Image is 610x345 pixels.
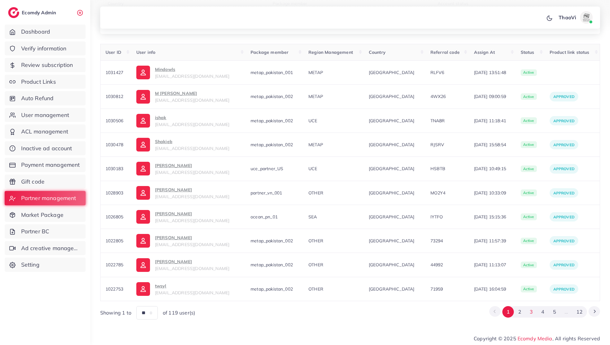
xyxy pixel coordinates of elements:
span: 1022753 [106,286,123,292]
a: [PERSON_NAME][EMAIL_ADDRESS][DOMAIN_NAME] [136,234,241,248]
span: active [521,166,537,172]
span: [EMAIL_ADDRESS][DOMAIN_NAME] [155,242,229,247]
span: Review subscription [21,61,73,69]
a: [PERSON_NAME][EMAIL_ADDRESS][DOMAIN_NAME] [136,210,241,224]
span: HSBTB [430,166,446,171]
span: 1026805 [106,214,123,220]
span: Approved [553,119,575,123]
p: [PERSON_NAME] [155,258,229,265]
img: ic-user-info.36bf1079.svg [136,66,150,79]
span: [DATE] 10:33:09 [474,190,511,196]
img: avatar [580,11,593,24]
span: OTHER [308,286,323,292]
span: Region Management [308,49,353,55]
span: Copyright © 2025 [474,335,600,342]
p: Shakieb [155,138,229,145]
p: [PERSON_NAME] [155,162,229,169]
span: Approved [553,263,575,267]
span: Approved [553,191,575,195]
span: ocean_pn_01 [251,214,278,220]
span: metap_pakistan_002 [251,94,293,99]
p: [PERSON_NAME] [155,186,229,193]
span: [GEOGRAPHIC_DATA] [369,214,420,220]
span: [GEOGRAPHIC_DATA] [369,166,420,172]
span: UCE [308,166,317,171]
span: [EMAIL_ADDRESS][DOMAIN_NAME] [155,170,229,175]
a: Verify information [5,41,86,56]
span: User management [21,111,69,119]
span: 1030506 [106,118,123,124]
p: ishak [155,114,229,121]
span: [DATE] 11:13:07 [474,262,511,268]
span: Status [521,49,534,55]
span: [DATE] 11:18:41 [474,118,511,124]
span: Referral code [430,49,460,55]
span: [EMAIL_ADDRESS][DOMAIN_NAME] [155,146,229,151]
span: RJSRV [430,142,444,147]
span: active [521,69,537,76]
p: ThaoVi [559,14,576,21]
img: ic-user-info.36bf1079.svg [136,114,150,128]
span: Setting [21,261,40,269]
img: logo [8,7,19,18]
span: [DATE] 11:57:39 [474,238,511,244]
span: MO2Y4 [430,190,446,196]
span: Dashboard [21,28,50,36]
span: 1028903 [106,190,123,196]
span: [DATE] 10:49:15 [474,166,511,172]
span: Ad creative management [21,244,81,252]
span: of 119 user(s) [163,309,195,316]
button: Go to page 1 [502,306,514,318]
span: 71959 [430,286,443,292]
span: SEA [308,214,317,220]
span: Showing 1 to [100,309,131,316]
a: Payment management [5,158,86,172]
span: User ID [106,49,121,55]
img: ic-user-info.36bf1079.svg [136,234,150,248]
a: ACL management [5,124,86,139]
span: Inactive ad account [21,144,72,152]
span: active [521,262,537,268]
img: ic-user-info.36bf1079.svg [136,162,150,175]
a: M [PERSON_NAME][EMAIL_ADDRESS][DOMAIN_NAME] [136,90,241,103]
a: User management [5,108,86,122]
a: Setting [5,258,86,272]
span: Product link status [550,49,589,55]
h2: Ecomdy Admin [22,10,58,16]
span: OTHER [308,238,323,244]
img: ic-user-info.36bf1079.svg [136,186,150,200]
span: Country [369,49,386,55]
span: Gift code [21,178,45,186]
span: Package member [251,49,289,55]
button: Go to page 4 [537,306,549,318]
span: active [521,141,537,148]
span: [EMAIL_ADDRESS][DOMAIN_NAME] [155,194,229,199]
span: Assign At [474,49,495,55]
span: metap_pakistan_002 [251,142,293,147]
span: METAP [308,94,323,99]
a: Partner BC [5,224,86,239]
img: ic-user-info.36bf1079.svg [136,90,150,104]
span: RLFV6 [430,70,444,75]
span: Payment management [21,161,80,169]
span: Auto Refund [21,94,54,102]
span: IYTFO [430,214,443,220]
span: 1031427 [106,70,123,75]
span: ACL management [21,128,68,136]
p: M [PERSON_NAME] [155,90,229,97]
a: [PERSON_NAME][EMAIL_ADDRESS][DOMAIN_NAME] [136,258,241,272]
span: [DATE] 16:04:59 [474,286,511,292]
span: Approved [553,215,575,219]
span: metap_pakistan_002 [251,286,293,292]
span: [DATE] 15:15:36 [474,214,511,220]
a: Product Links [5,75,86,89]
span: uce_partner_US [251,166,283,171]
img: ic-user-info.36bf1079.svg [136,282,150,296]
span: METAP [308,142,323,147]
span: Approved [553,239,575,243]
span: 1022805 [106,238,123,244]
a: ThaoViavatar [555,11,595,24]
span: Partner BC [21,227,49,235]
span: [EMAIL_ADDRESS][DOMAIN_NAME] [155,97,229,103]
span: Market Package [21,211,63,219]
